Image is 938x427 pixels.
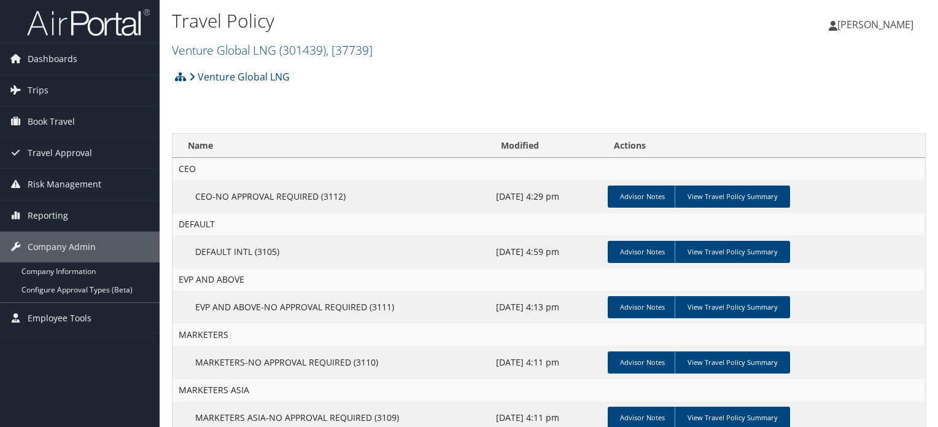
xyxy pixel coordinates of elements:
[608,351,677,374] a: Advisor Notes
[279,42,326,58] span: ( 301439 )
[28,303,91,334] span: Employee Tools
[603,134,925,158] th: Actions
[608,186,677,208] a: Advisor Notes
[28,138,92,168] span: Travel Approval
[490,346,603,379] td: [DATE] 4:11 pm
[172,213,925,235] td: DEFAULT
[829,6,926,43] a: [PERSON_NAME]
[172,268,925,291] td: EVP AND ABOVE
[172,42,373,58] a: Venture Global LNG
[675,296,790,318] a: View Travel Policy Summary
[27,8,150,37] img: airportal-logo.png
[172,379,925,401] td: MARKETERS ASIA
[675,241,790,263] a: View Travel Policy Summary
[490,180,603,213] td: [DATE] 4:29 pm
[608,241,677,263] a: Advisor Notes
[28,75,48,106] span: Trips
[28,232,96,262] span: Company Admin
[675,186,790,208] a: View Travel Policy Summary
[28,106,75,137] span: Book Travel
[172,291,490,324] td: EVP AND ABOVE-NO APPROVAL REQUIRED (3111)
[28,169,101,200] span: Risk Management
[28,44,77,74] span: Dashboards
[172,346,490,379] td: MARKETERS-NO APPROVAL REQUIRED (3110)
[608,296,677,318] a: Advisor Notes
[172,180,490,213] td: CEO-NO APPROVAL REQUIRED (3112)
[172,235,490,268] td: DEFAULT INTL (3105)
[837,18,913,31] span: [PERSON_NAME]
[675,351,790,374] a: View Travel Policy Summary
[326,42,373,58] span: , [ 37739 ]
[172,134,490,158] th: Name: activate to sort column ascending
[172,8,675,34] h1: Travel Policy
[490,291,603,324] td: [DATE] 4:13 pm
[172,324,925,346] td: MARKETERS
[189,65,290,89] a: Venture Global LNG
[172,158,925,180] td: CEO
[490,134,603,158] th: Modified: activate to sort column ascending
[28,200,68,231] span: Reporting
[490,235,603,268] td: [DATE] 4:59 pm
